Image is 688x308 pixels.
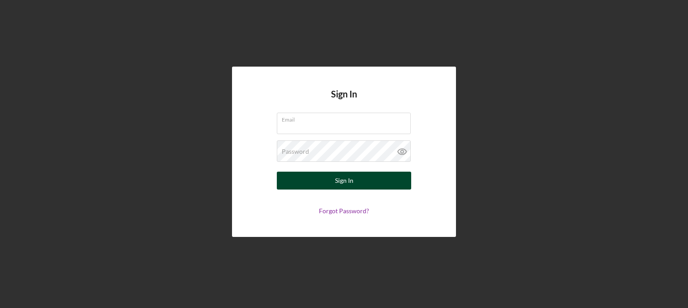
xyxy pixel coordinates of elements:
[282,113,411,123] label: Email
[331,89,357,113] h4: Sign In
[335,172,353,190] div: Sign In
[319,207,369,215] a: Forgot Password?
[277,172,411,190] button: Sign In
[282,148,309,155] label: Password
